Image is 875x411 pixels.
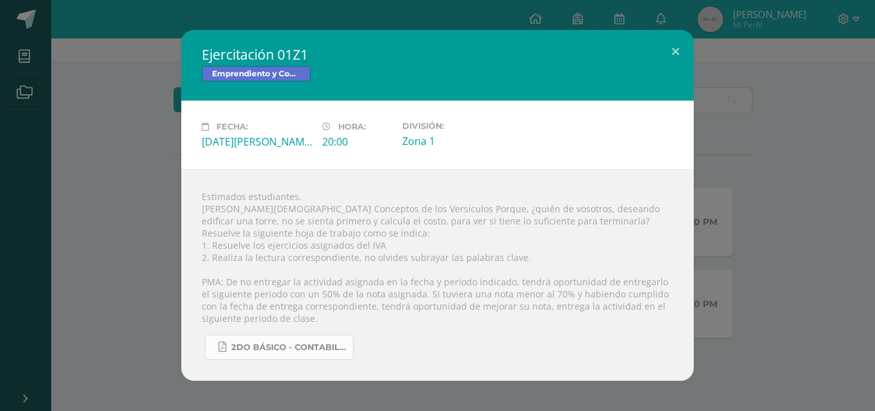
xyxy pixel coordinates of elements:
label: División: [402,121,512,131]
h2: Ejercitación 01Z1 [202,46,673,63]
button: Close (Esc) [657,30,694,74]
a: 2do básico - Contabilidad.pdf [205,335,354,360]
div: [DATE][PERSON_NAME] [202,135,312,149]
span: Emprendiento y Contabilidad Bas II [202,66,311,81]
span: 2do básico - Contabilidad.pdf [231,342,347,353]
span: Hora: [338,122,366,131]
div: Estimados estudiantes. [PERSON_NAME][DEMOGRAPHIC_DATA] Conceptos de los Versículos Porque, ¿quién... [181,169,694,381]
div: 20:00 [322,135,392,149]
div: Zona 1 [402,134,512,148]
span: Fecha: [217,122,248,131]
